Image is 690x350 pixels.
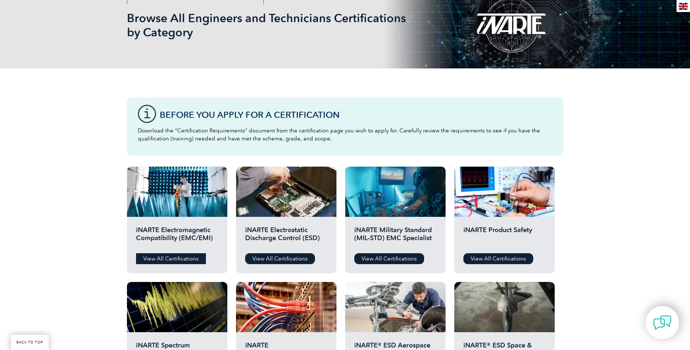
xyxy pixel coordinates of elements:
h1: Browse All Engineers and Technicians Certifications by Category [127,11,406,39]
h2: iNARTE Military Standard (MIL-STD) EMC Specialist [354,226,436,248]
a: View All Certifications [136,253,206,264]
a: View All Certifications [245,253,315,264]
h3: Before You Apply For a Certification [160,110,553,119]
a: BACK TO TOP [11,335,49,350]
p: Download the “Certification Requirements” document from the certification page you wish to apply ... [138,127,553,143]
h2: iNARTE Electrostatic Discharge Control (ESD) [245,226,327,248]
a: View All Certifications [463,253,533,264]
h2: iNARTE Product Safety [463,226,546,248]
img: en [679,3,688,10]
img: contact-chat.png [653,314,671,332]
h2: iNARTE Electromagnetic Compatibility (EMC/EMI) [136,226,218,248]
a: View All Certifications [354,253,424,264]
